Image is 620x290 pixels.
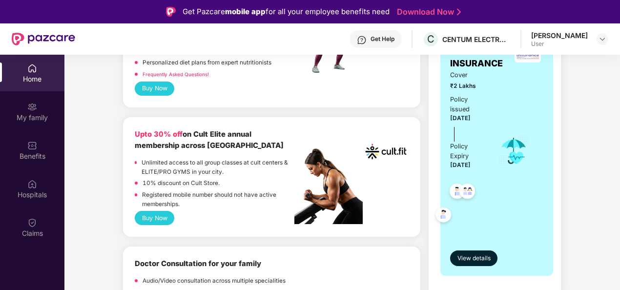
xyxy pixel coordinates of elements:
[455,181,479,205] img: svg+xml;base64,PHN2ZyB4bWxucz0iaHR0cDovL3d3dy53My5vcmcvMjAwMC9zdmciIHdpZHRoPSI0OC45MTUiIGhlaWdodD...
[143,71,209,77] a: Frequently Asked Questions!
[142,190,294,208] p: Registered mobile number should not have active memberships.
[450,250,497,266] button: View details
[135,82,174,96] button: Buy Now
[166,7,176,17] img: Logo
[450,82,485,91] span: ₹2 Lakhs
[450,142,485,161] div: Policy Expiry
[27,179,37,189] img: svg+xml;base64,PHN2ZyBpZD0iSG9zcGl0YWxzIiB4bWxucz0iaHR0cDovL3d3dy53My5vcmcvMjAwMC9zdmciIHdpZHRoPS...
[12,33,75,45] img: New Pazcare Logo
[531,31,588,40] div: [PERSON_NAME]
[450,95,485,114] div: Policy issued
[450,115,471,122] span: [DATE]
[450,70,485,80] span: Cover
[135,130,183,139] b: Upto 30% off
[357,35,367,45] img: svg+xml;base64,PHN2ZyBpZD0iSGVscC0zMngzMiIgeG1sbnM9Imh0dHA6Ly93d3cudzMub3JnLzIwMDAvc3ZnIiB3aWR0aD...
[142,158,294,176] p: Unlimited access to all group classes at cult centers & ELITE/PRO GYMS in your city.
[294,148,363,224] img: pc2.png
[143,276,286,286] p: Audio/Video consultation across multiple specialities
[445,181,469,205] img: svg+xml;base64,PHN2ZyB4bWxucz0iaHR0cDovL3d3dy53My5vcmcvMjAwMC9zdmciIHdpZHRoPSI0OC45NDMiIGhlaWdodD...
[27,218,37,228] img: svg+xml;base64,PHN2ZyBpZD0iQ2xhaW0iIHhtbG5zPSJodHRwOi8vd3d3LnczLm9yZy8yMDAwL3N2ZyIgd2lkdGg9IjIwIi...
[135,259,261,268] b: Doctor Consultation for your family
[225,7,266,16] strong: mobile app
[371,35,394,43] div: Get Help
[498,135,530,167] img: icon
[457,254,491,263] span: View details
[457,7,461,17] img: Stroke
[432,205,455,228] img: svg+xml;base64,PHN2ZyB4bWxucz0iaHR0cDovL3d3dy53My5vcmcvMjAwMC9zdmciIHdpZHRoPSI0OC45NDMiIGhlaWdodD...
[27,141,37,150] img: svg+xml;base64,PHN2ZyBpZD0iQmVuZWZpdHMiIHhtbG5zPSJodHRwOi8vd3d3LnczLm9yZy8yMDAwL3N2ZyIgd2lkdGg9Ij...
[363,129,409,175] img: cult.png
[442,35,511,44] div: CENTUM ELECTRONICS LIMITED
[143,58,271,67] p: Personalized diet plans from expert nutritionists
[531,40,588,48] div: User
[27,63,37,73] img: svg+xml;base64,PHN2ZyBpZD0iSG9tZSIgeG1sbnM9Imh0dHA6Ly93d3cudzMub3JnLzIwMDAvc3ZnIiB3aWR0aD0iMjAiIG...
[143,179,220,188] p: 10% discount on Cult Store.
[427,33,434,45] span: C
[135,211,174,225] button: Buy Now
[450,162,471,168] span: [DATE]
[397,7,458,17] a: Download Now
[135,130,284,150] b: on Cult Elite annual membership across [GEOGRAPHIC_DATA]
[599,35,606,43] img: svg+xml;base64,PHN2ZyBpZD0iRHJvcGRvd24tMzJ4MzIiIHhtbG5zPSJodHRwOi8vd3d3LnczLm9yZy8yMDAwL3N2ZyIgd2...
[183,6,390,18] div: Get Pazcare for all your employee benefits need
[27,102,37,112] img: svg+xml;base64,PHN2ZyB3aWR0aD0iMjAiIGhlaWdodD0iMjAiIHZpZXdCb3g9IjAgMCAyMCAyMCIgZmlsbD0ibm9uZSIgeG...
